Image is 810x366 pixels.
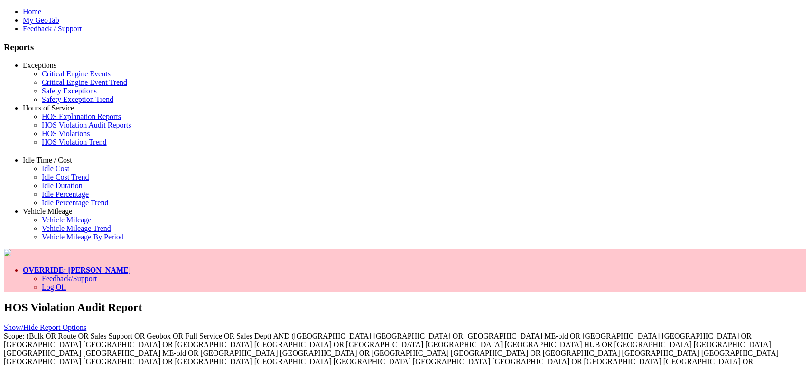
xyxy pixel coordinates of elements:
a: OVERRIDE: [PERSON_NAME] [23,266,131,274]
a: HOS Violation Audit Reports [42,121,131,129]
a: HOS Explanation Reports [42,112,121,120]
a: HOS Violation Trend [42,138,107,146]
a: Vehicle Mileage Trend [42,224,111,232]
h3: Reports [4,42,806,53]
a: Idle Time / Cost [23,156,72,164]
a: Feedback / Support [23,25,82,33]
a: HOS Violations [42,129,90,137]
a: Safety Exception Trend [42,95,113,103]
a: Home [23,8,41,16]
a: Vehicle Mileage [23,207,72,215]
a: Vehicle Mileage [42,216,91,224]
a: Feedback/Support [42,274,97,283]
a: Log Off [42,283,66,291]
a: Show/Hide Report Options [4,323,86,331]
a: Vehicle Mileage By Period [42,233,124,241]
a: Idle Duration [42,182,83,190]
a: Critical Engine Events [42,70,111,78]
h2: HOS Violation Audit Report [4,301,806,314]
a: Exceptions [23,61,56,69]
a: Idle Percentage Trend [42,199,108,207]
a: Critical Engine Event Trend [42,78,127,86]
a: My GeoTab [23,16,59,24]
a: Safety Exceptions [42,87,97,95]
a: Idle Cost Trend [42,173,89,181]
a: Idle Cost [42,165,69,173]
a: Idle Percentage [42,190,89,198]
a: Hours of Service [23,104,74,112]
img: pepsilogo.png [4,249,11,256]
